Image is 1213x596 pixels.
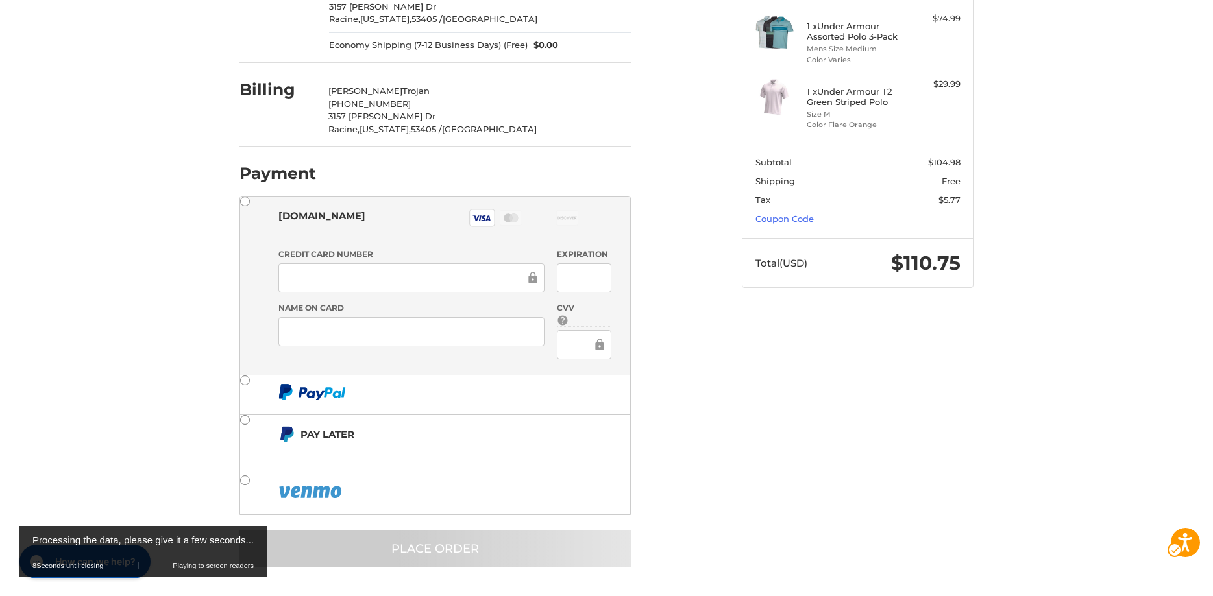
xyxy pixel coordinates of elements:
span: [US_STATE], [360,14,411,24]
span: 3157 [PERSON_NAME] Dr [329,1,436,12]
iframe: PayPal Message 1 [278,447,550,459]
span: 53405 / [411,14,443,24]
span: Total (USD) [755,257,807,269]
div: $74.99 [909,12,961,25]
span: Economy Shipping (7-12 Business Days) (Free) [329,39,528,52]
span: [PERSON_NAME] [328,86,402,96]
span: Free [942,176,961,186]
div: Pay Later [300,423,549,445]
div: $29.99 [909,78,961,91]
label: Credit Card Number [278,248,545,260]
li: Color Varies [807,54,906,66]
li: Size M [807,109,906,120]
div: Processing the data, please give it a few seconds... [32,526,254,554]
button: Place Order [239,530,631,567]
span: [GEOGRAPHIC_DATA] [442,124,537,134]
span: $0.00 [528,39,559,52]
span: [PHONE_NUMBER] [328,99,411,109]
label: Expiration [557,248,611,260]
label: Name on Card [278,302,545,314]
img: PayPal icon [278,384,346,400]
h4: 1 x Under Armour Assorted Polo 3-Pack [807,21,906,42]
span: $104.98 [928,157,961,167]
span: [GEOGRAPHIC_DATA] [443,14,537,24]
iframe: Iframe | Gorgias live chat messenger [13,540,155,583]
div: 3157 [PERSON_NAME] DrRacine,[US_STATE],53405 /[GEOGRAPHIC_DATA] [328,110,631,136]
span: Trojan [402,86,430,96]
h2: Billing [239,80,315,100]
div: 3157 [PERSON_NAME] DrRacine,[US_STATE],53405 /[GEOGRAPHIC_DATA] [329,1,631,26]
span: $5.77 [938,195,961,205]
span: 53405 / [411,124,442,134]
div: [DOMAIN_NAME] [278,205,365,226]
span: Racine, [329,14,360,24]
li: Mens Size Medium [807,43,906,54]
span: 3157 [PERSON_NAME] Dr [328,111,435,121]
span: [US_STATE], [360,124,411,134]
iframe: Google Iframe | Google Customer Reviews [1106,561,1213,596]
label: CVV [557,302,611,327]
span: Tax [755,195,770,205]
img: Pay Later icon [278,426,295,442]
a: Coupon Code [755,213,814,224]
span: $110.75 [891,251,961,275]
span: Racine, [328,124,360,134]
div: Economy Shipping (7-12 Business Days) (Free)$0.00 [329,26,631,52]
img: PayPal icon [278,484,345,500]
div: Billing [239,78,315,101]
span: Shipping [755,176,795,186]
span: 8 [32,562,36,569]
span: Subtotal [755,157,792,167]
h2: Payment [239,163,316,184]
h4: 1 x Under Armour T2 Green Striped Polo [807,86,906,108]
li: Color Flare Orange [807,119,906,130]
